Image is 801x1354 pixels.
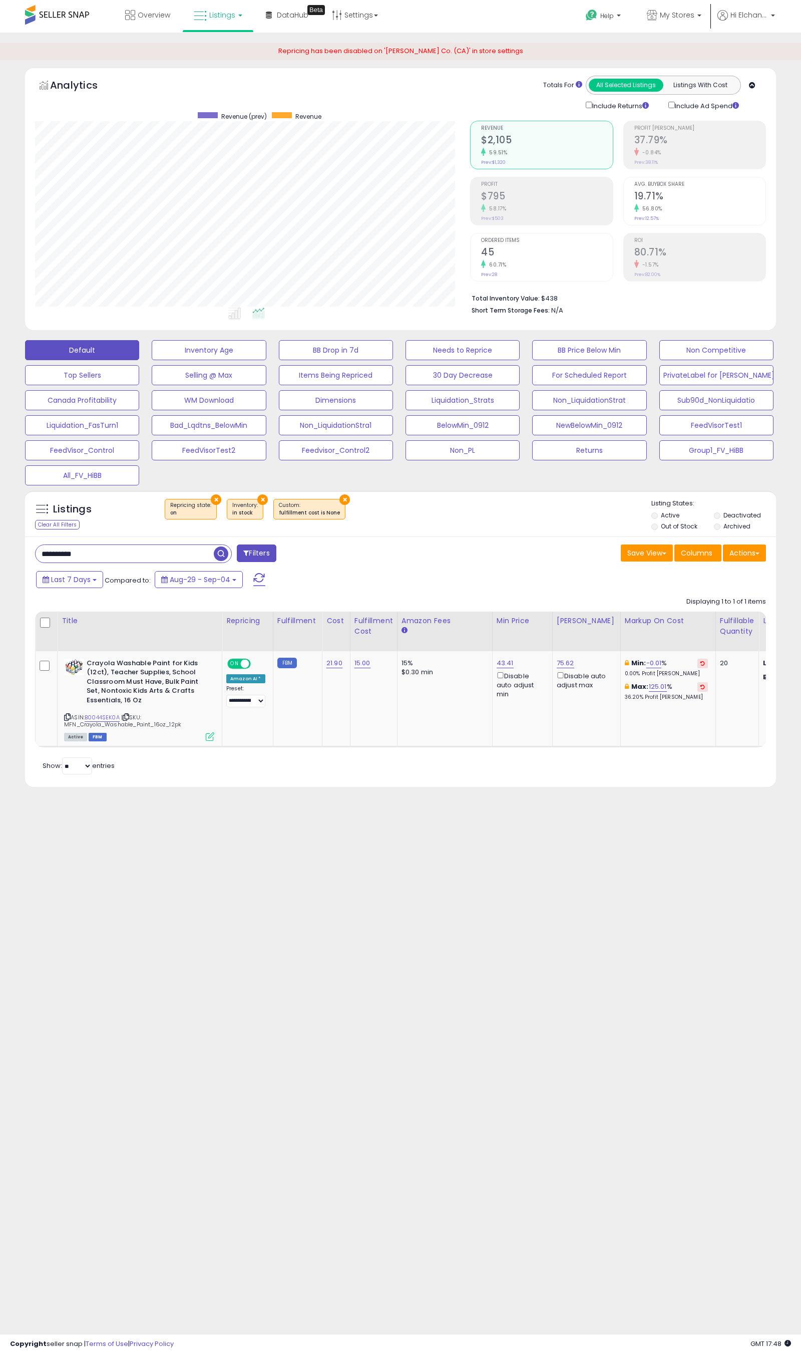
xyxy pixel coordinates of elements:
small: FBM [277,658,297,668]
span: Overview [138,10,170,20]
span: OFF [249,659,265,668]
button: Actions [723,545,766,562]
button: All Selected Listings [589,79,663,92]
span: All listings currently available for purchase on Amazon [64,733,87,741]
small: Prev: $503 [481,215,504,221]
small: Prev: 38.11% [634,159,658,165]
a: B0044SEK0A [85,713,120,722]
button: Items Being Repriced [279,365,393,385]
p: 0.00% Profit [PERSON_NAME] [625,670,708,677]
div: ASIN: [64,659,214,740]
i: Get Help [585,9,598,22]
li: $438 [472,292,758,304]
span: Custom: [279,501,340,516]
button: Needs to Reprice [406,340,520,360]
span: Hi Elchanan [730,10,768,20]
div: in stock [232,509,258,516]
button: Returns [532,440,646,460]
a: -0.01 [646,658,662,668]
button: All_FV_HiBB [25,465,139,485]
button: FeedVisorTest1 [659,415,773,435]
div: Fulfillment Cost [354,616,393,637]
b: Max: [631,682,649,691]
h2: 80.71% [634,246,765,260]
button: Save View [621,545,673,562]
button: × [257,494,268,505]
button: Liquidation_FasTurn1 [25,415,139,435]
a: 75.62 [557,658,574,668]
b: Total Inventory Value: [472,294,540,303]
small: 58.17% [486,205,506,212]
div: Markup on Cost [625,616,711,626]
div: Displaying 1 to 1 of 1 items [686,597,766,607]
button: BelowMin_0912 [406,415,520,435]
button: BB Price Below Min [532,340,646,360]
button: Liquidation_Strats [406,390,520,410]
th: The percentage added to the cost of goods (COGS) that forms the calculator for Min & Max prices. [620,612,715,651]
button: Non_PL [406,440,520,460]
div: Clear All Filters [35,520,80,529]
div: Amazon Fees [402,616,488,626]
button: Non_LiquidationStrat [532,390,646,410]
small: Prev: 28 [481,272,497,278]
div: Disable auto adjust min [497,670,545,699]
div: Totals For [543,81,582,90]
button: Listings With Cost [663,79,737,92]
button: WM Download [152,390,266,410]
span: My Stores [660,10,694,20]
div: on [170,509,211,516]
label: Active [661,511,679,519]
h2: 19.71% [634,190,765,204]
button: Sub90d_NonLiquidatio [659,390,773,410]
span: Help [600,12,614,20]
small: Amazon Fees. [402,626,408,635]
span: Repricing state : [170,501,211,516]
button: PrivateLabel for [PERSON_NAME] [659,365,773,385]
h2: 37.79% [634,134,765,148]
button: Feedvisor_Control2 [279,440,393,460]
button: Filters [237,545,276,562]
button: Canada Profitability [25,390,139,410]
a: Hi Elchanan [717,10,775,33]
button: Group1_FV_HiBB [659,440,773,460]
span: FBM [89,733,107,741]
h2: 45 [481,246,612,260]
div: Fulfillment [277,616,318,626]
button: Default [25,340,139,360]
button: BB Drop in 7d [279,340,393,360]
span: Inventory : [232,501,258,516]
button: For Scheduled Report [532,365,646,385]
span: Listings [209,10,235,20]
span: Aug-29 - Sep-04 [170,575,230,585]
span: Profit [PERSON_NAME] [634,126,765,131]
small: 59.51% [486,149,507,156]
h5: Listings [53,502,92,516]
a: 21.90 [326,658,342,668]
span: Revenue (prev) [221,112,267,121]
div: Min Price [497,616,548,626]
small: 56.80% [639,205,662,212]
b: Min: [631,658,646,668]
b: Short Term Storage Fees: [472,306,550,315]
span: Compared to: [105,576,151,585]
div: % [625,682,708,701]
b: Crayola Washable Paint for Kids (12ct), Teacher Supplies, School Classroom Must Have, Bulk Paint ... [87,659,208,708]
button: FeedVisorTest2 [152,440,266,460]
button: Bad_Lqdtns_BelowMin [152,415,266,435]
button: Dimensions [279,390,393,410]
span: Last 7 Days [51,575,91,585]
span: Revenue [295,112,321,121]
div: Repricing [226,616,269,626]
small: -1.57% [639,261,659,268]
span: ROI [634,238,765,243]
div: % [625,659,708,677]
div: $0.30 min [402,668,485,677]
small: Prev: 12.57% [634,215,659,221]
small: Prev: $1,320 [481,159,506,165]
i: Revert to store-level Max Markup [700,684,705,689]
div: Cost [326,616,346,626]
span: Ordered Items [481,238,612,243]
button: Non_LiquidationStra1 [279,415,393,435]
h2: $795 [481,190,612,204]
small: 60.71% [486,261,506,268]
